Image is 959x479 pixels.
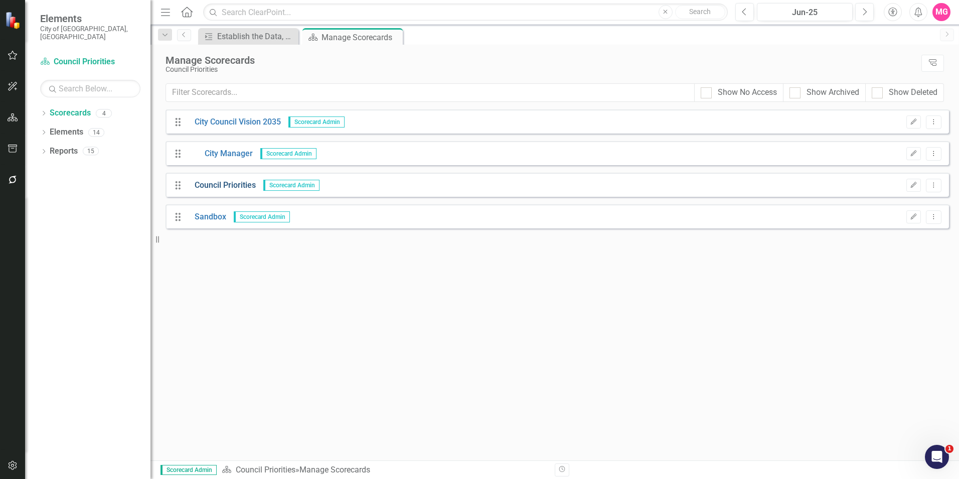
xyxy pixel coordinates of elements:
span: Scorecard Admin [288,116,345,128]
button: MG [932,3,950,21]
a: Sandbox [187,211,226,223]
span: Elements [40,13,140,25]
iframe: Intercom live chat [925,445,949,469]
input: Filter Scorecards... [166,83,695,102]
a: Elements [50,127,83,138]
img: ClearPoint Strategy [5,11,23,29]
input: Search Below... [40,80,140,97]
div: Jun-25 [760,7,849,19]
span: Scorecard Admin [263,180,319,191]
span: Scorecard Admin [161,465,217,475]
div: Establish the Data, Analytics, and Insights Program [217,30,296,43]
div: 14 [88,128,104,137]
div: 15 [83,147,99,156]
a: Establish the Data, Analytics, and Insights Program [201,30,296,43]
div: 4 [96,109,112,117]
span: 1 [945,445,953,453]
div: Manage Scorecards [166,55,916,66]
a: City Manager [187,148,253,160]
small: City of [GEOGRAPHIC_DATA], [GEOGRAPHIC_DATA] [40,25,140,41]
div: » Manage Scorecards [222,464,547,476]
a: Council Priorities [236,465,295,474]
a: Scorecards [50,107,91,119]
div: Manage Scorecards [322,31,400,44]
span: Scorecard Admin [260,148,316,159]
button: Jun-25 [757,3,853,21]
input: Search ClearPoint... [203,4,728,21]
a: Reports [50,146,78,157]
div: Show Archived [807,87,859,98]
div: Council Priorities [166,66,916,73]
div: Show No Access [718,87,777,98]
button: Search [675,5,725,19]
a: Council Priorities [187,180,256,191]
div: Show Deleted [889,87,937,98]
a: City Council Vision 2035 [187,116,281,128]
a: Council Priorities [40,56,140,68]
span: Scorecard Admin [234,211,290,222]
span: Search [689,8,711,16]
